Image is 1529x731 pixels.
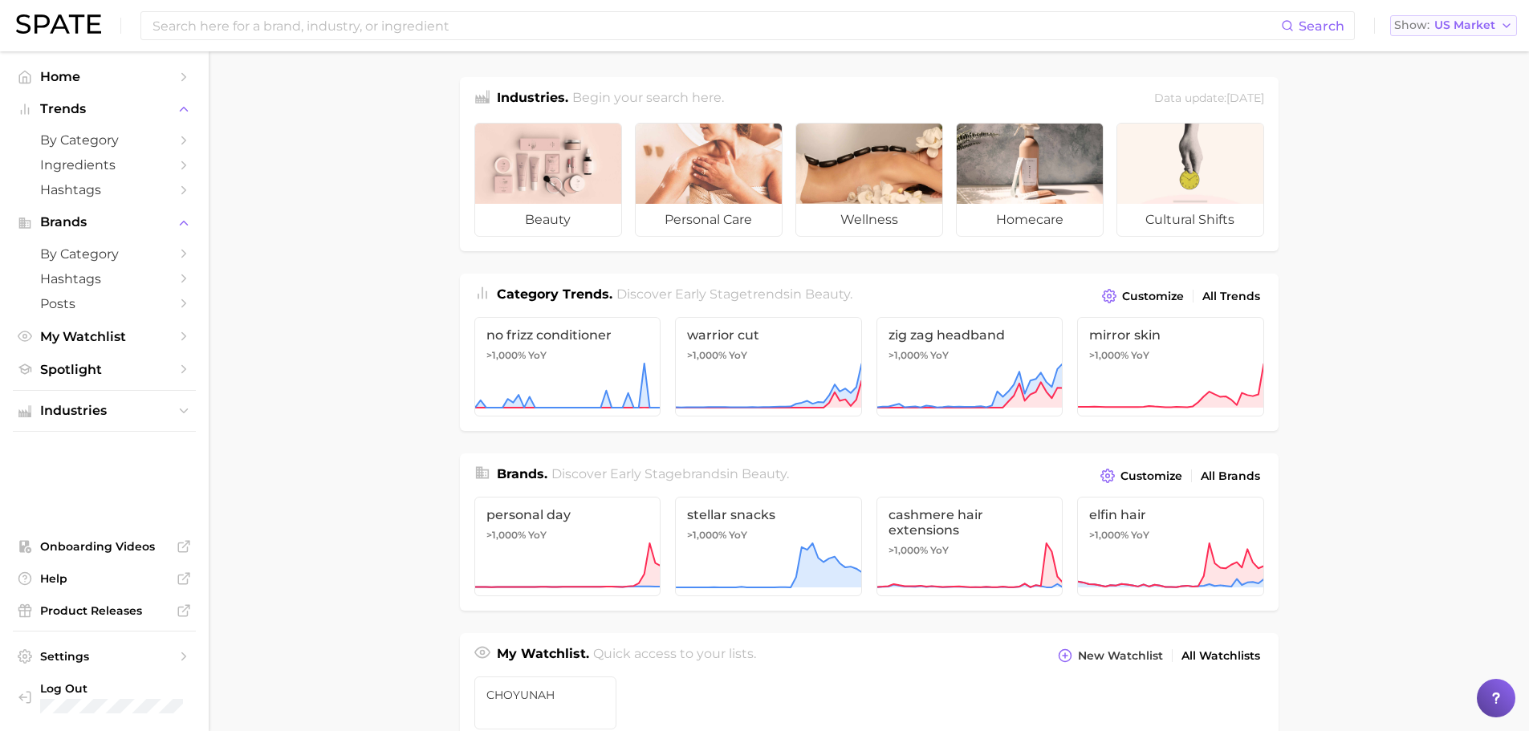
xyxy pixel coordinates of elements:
a: elfin hair>1,000% YoY [1077,497,1264,596]
span: >1,000% [1089,529,1128,541]
a: Product Releases [13,599,196,623]
span: elfin hair [1089,507,1252,522]
span: zig zag headband [889,327,1051,343]
span: homecare [957,204,1103,236]
a: Hashtags [13,177,196,202]
button: Industries [13,399,196,423]
h2: Quick access to your lists. [593,644,756,667]
span: >1,000% [889,349,928,361]
span: Product Releases [40,603,169,618]
span: cultural shifts [1117,204,1263,236]
a: by Category [13,242,196,266]
span: Spotlight [40,362,169,377]
button: Customize [1098,285,1187,307]
span: mirror skin [1089,327,1252,343]
span: My Watchlist [40,329,169,344]
span: YoY [1131,349,1149,362]
button: Trends [13,97,196,121]
a: mirror skin>1,000% YoY [1077,317,1264,416]
span: Brands . [497,466,547,481]
span: Customize [1120,469,1182,483]
span: Ingredients [40,157,169,173]
span: All Trends [1202,290,1260,303]
button: New Watchlist [1054,644,1166,667]
span: Hashtags [40,271,169,286]
a: All Trends [1198,286,1264,307]
a: All Brands [1197,465,1264,487]
span: warrior cut [687,327,850,343]
span: Industries [40,404,169,418]
a: Help [13,567,196,591]
span: YoY [930,349,949,362]
a: warrior cut>1,000% YoY [675,317,862,416]
span: YoY [729,349,747,362]
span: Trends [40,102,169,116]
h1: My Watchlist. [497,644,589,667]
a: homecare [956,123,1104,237]
span: beauty [742,466,787,481]
img: SPATE [16,14,101,34]
span: All Watchlists [1181,649,1260,663]
span: YoY [1131,529,1149,542]
a: Log out. Currently logged in with e-mail jek@cosmax.com. [13,676,196,718]
a: zig zag headband>1,000% YoY [876,317,1063,416]
a: Hashtags [13,266,196,291]
span: Discover Early Stage brands in . [551,466,789,481]
span: >1,000% [687,529,726,541]
span: Home [40,69,169,84]
span: >1,000% [1089,349,1128,361]
span: Help [40,571,169,586]
h1: Industries. [497,88,568,110]
a: Spotlight [13,357,196,382]
a: Onboarding Videos [13,534,196,558]
span: Customize [1122,290,1184,303]
span: personal day [486,507,649,522]
a: wellness [795,123,943,237]
a: no frizz conditioner>1,000% YoY [474,317,661,416]
span: cashmere hair extensions [889,507,1051,538]
a: cultural shifts [1116,123,1264,237]
h2: Begin your search here. [572,88,724,110]
span: US Market [1434,21,1495,30]
span: All Brands [1201,469,1260,483]
span: YoY [528,529,547,542]
span: New Watchlist [1078,649,1163,663]
span: >1,000% [486,349,526,361]
span: by Category [40,246,169,262]
a: stellar snacks>1,000% YoY [675,497,862,596]
a: personal care [635,123,783,237]
a: All Watchlists [1177,645,1264,667]
span: YoY [930,544,949,557]
span: no frizz conditioner [486,327,649,343]
span: YoY [729,529,747,542]
input: Search here for a brand, industry, or ingredient [151,12,1281,39]
a: personal day>1,000% YoY [474,497,661,596]
span: Hashtags [40,182,169,197]
span: Brands [40,215,169,229]
span: Log Out [40,681,183,696]
span: Search [1299,18,1344,34]
span: Category Trends . [497,286,612,302]
a: Settings [13,644,196,668]
span: >1,000% [486,529,526,541]
a: My Watchlist [13,324,196,349]
a: Ingredients [13,152,196,177]
span: stellar snacks [687,507,850,522]
a: cashmere hair extensions>1,000% YoY [876,497,1063,596]
span: personal care [636,204,782,236]
a: CHOYUNAH [474,676,617,729]
span: wellness [796,204,942,236]
span: beauty [475,204,621,236]
a: by Category [13,128,196,152]
span: >1,000% [889,544,928,556]
button: Brands [13,210,196,234]
span: Settings [40,649,169,664]
span: Show [1394,21,1429,30]
span: CHOYUNAH [486,688,605,701]
span: by Category [40,132,169,148]
span: YoY [528,349,547,362]
a: beauty [474,123,622,237]
span: Discover Early Stage trends in . [616,286,852,302]
span: Posts [40,296,169,311]
button: Customize [1096,465,1185,487]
